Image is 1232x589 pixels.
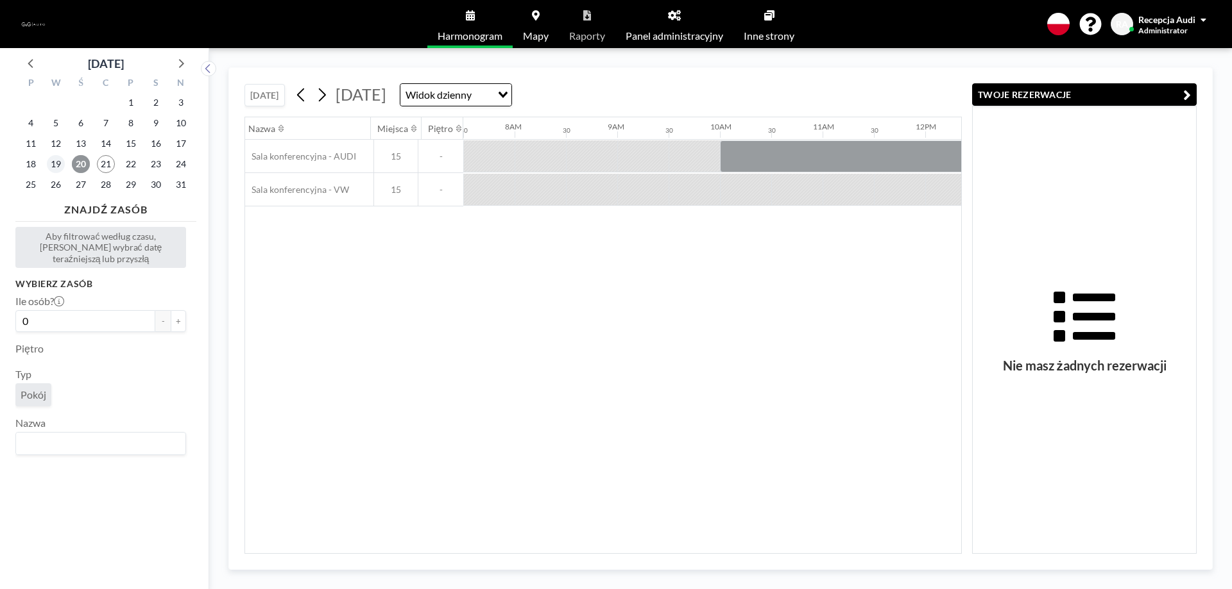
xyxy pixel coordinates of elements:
[172,155,190,173] span: niedziela, 24 sierpnia 2025
[122,114,140,132] span: piątek, 8 sierpnia 2025
[15,417,46,429] label: Nazwa
[19,76,44,92] div: P
[97,114,115,132] span: czwartek, 7 sierpnia 2025
[15,198,196,216] h4: ZNAJDŹ ZASÓB
[15,227,186,268] div: Aby filtrować według czasu, [PERSON_NAME] wybrać datę teraźniejszą lub przyszłą
[17,435,178,452] input: Search for option
[69,76,94,92] div: Ś
[608,122,624,131] div: 9AM
[403,87,474,103] span: Widok dzienny
[72,135,90,153] span: środa, 13 sierpnia 2025
[47,114,65,132] span: wtorek, 5 sierpnia 2025
[916,122,936,131] div: 12PM
[505,122,522,131] div: 8AM
[710,122,732,131] div: 10AM
[97,155,115,173] span: czwartek, 21 sierpnia 2025
[438,31,502,41] span: Harmonogram
[418,184,463,195] span: -
[15,368,31,381] label: Typ
[72,155,90,173] span: środa, 20 sierpnia 2025
[147,114,165,132] span: sobota, 9 sierpnia 2025
[15,295,64,308] label: Ile osób?
[22,155,40,173] span: poniedziałek, 18 sierpnia 2025
[428,123,454,135] div: Piętro
[47,135,65,153] span: wtorek, 12 sierpnia 2025
[47,176,65,194] span: wtorek, 26 sierpnia 2025
[168,76,193,92] div: N
[569,31,605,41] span: Raporty
[122,135,140,153] span: piątek, 15 sierpnia 2025
[374,184,418,195] span: 15
[147,155,165,173] span: sobota, 23 sierpnia 2025
[122,176,140,194] span: piątek, 29 sierpnia 2025
[475,87,490,103] input: Search for option
[374,151,418,162] span: 15
[172,114,190,132] span: niedziela, 10 sierpnia 2025
[665,126,673,135] div: 30
[15,342,44,355] label: Piętro
[22,176,40,194] span: poniedziałek, 25 sierpnia 2025
[88,54,124,72] div: [DATE]
[143,76,168,92] div: S
[244,84,285,106] button: [DATE]
[768,126,776,135] div: 30
[155,310,171,332] button: -
[813,122,834,131] div: 11AM
[171,310,186,332] button: +
[871,126,878,135] div: 30
[1138,26,1188,35] span: Administrator
[44,76,69,92] div: W
[72,114,90,132] span: środa, 6 sierpnia 2025
[172,176,190,194] span: niedziela, 31 sierpnia 2025
[1116,19,1128,30] span: RA
[147,94,165,112] span: sobota, 2 sierpnia 2025
[1138,14,1195,25] span: Recepcja Audi
[418,151,463,162] span: -
[122,155,140,173] span: piątek, 22 sierpnia 2025
[336,85,386,104] span: [DATE]
[147,135,165,153] span: sobota, 16 sierpnia 2025
[97,176,115,194] span: czwartek, 28 sierpnia 2025
[21,12,46,37] img: organization-logo
[626,31,723,41] span: Panel administracyjny
[377,123,408,135] div: Miejsca
[22,114,40,132] span: poniedziałek, 4 sierpnia 2025
[245,184,349,195] span: Sala konferencyjna - VW
[248,123,275,135] div: Nazwa
[972,83,1197,106] button: TWOJE REZERWACJE
[172,135,190,153] span: niedziela, 17 sierpnia 2025
[400,84,511,106] div: Search for option
[22,135,40,153] span: poniedziałek, 11 sierpnia 2025
[21,388,46,401] span: Pokój
[94,76,119,92] div: C
[15,278,186,290] h3: Wybierz zasób
[118,76,143,92] div: P
[973,358,1196,374] h3: Nie masz żadnych rezerwacji
[97,135,115,153] span: czwartek, 14 sierpnia 2025
[72,176,90,194] span: środa, 27 sierpnia 2025
[147,176,165,194] span: sobota, 30 sierpnia 2025
[172,94,190,112] span: niedziela, 3 sierpnia 2025
[563,126,570,135] div: 30
[245,151,356,162] span: Sala konferencyjna - AUDI
[744,31,794,41] span: Inne strony
[16,433,185,454] div: Search for option
[47,155,65,173] span: wtorek, 19 sierpnia 2025
[122,94,140,112] span: piątek, 1 sierpnia 2025
[523,31,549,41] span: Mapy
